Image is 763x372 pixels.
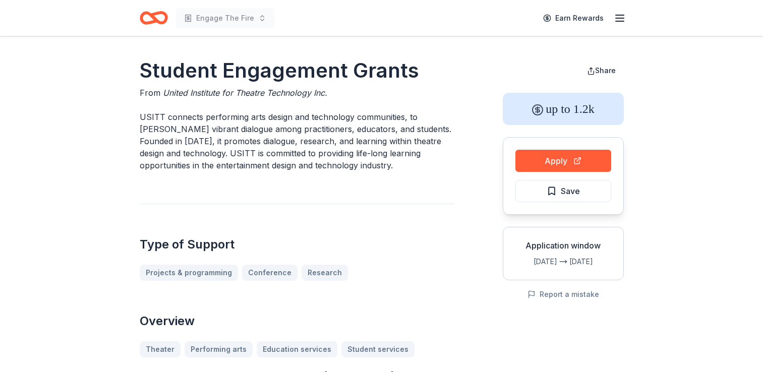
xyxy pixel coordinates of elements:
[140,6,168,30] a: Home
[561,184,580,198] span: Save
[515,180,611,202] button: Save
[140,265,238,281] a: Projects & programming
[569,256,615,268] div: [DATE]
[140,236,454,253] h2: Type of Support
[242,265,298,281] a: Conference
[140,313,454,329] h2: Overview
[503,93,624,125] div: up to 1.2k
[196,12,254,24] span: Engage The Fire
[515,150,611,172] button: Apply
[302,265,348,281] a: Research
[537,9,610,27] a: Earn Rewards
[527,288,599,300] button: Report a mistake
[140,56,454,85] h1: Student Engagement Grants
[595,66,616,75] span: Share
[140,87,454,99] div: From
[140,111,454,171] p: USITT connects performing arts design and technology communities, to [PERSON_NAME] vibrant dialog...
[511,239,615,252] div: Application window
[511,256,557,268] div: [DATE]
[176,8,274,28] button: Engage The Fire
[163,88,327,98] span: United Institute for Theatre Technology Inc.
[579,60,624,81] button: Share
